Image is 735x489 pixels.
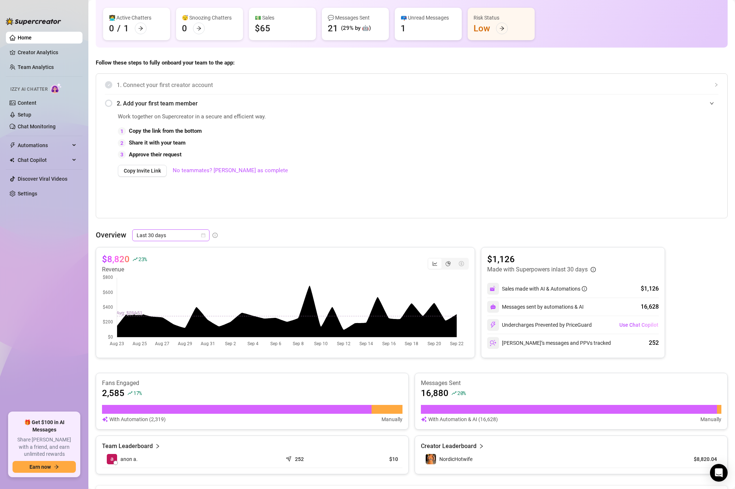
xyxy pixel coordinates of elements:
[201,233,205,237] span: calendar
[421,415,427,423] img: svg%3e
[18,112,31,118] a: Setup
[710,101,714,105] span: expanded
[105,76,718,94] div: 1. Connect your first creator account
[133,257,138,262] span: rise
[474,14,529,22] div: Risk Status
[286,454,293,462] span: send
[18,154,70,166] span: Chat Copilot
[13,436,76,458] span: Share [PERSON_NAME] with a friend, and earn unlimited rewards
[129,128,202,134] strong: Copy the link from the bottom
[255,22,270,34] div: $65
[591,267,596,272] span: info-circle
[432,261,437,266] span: line-chart
[102,265,147,274] article: Revenue
[479,442,484,451] span: right
[490,304,496,310] img: svg%3e
[683,455,717,463] article: $8,820.04
[10,142,15,148] span: thunderbolt
[118,112,553,121] span: Work together on Supercreator in a secure and efficient way.
[571,112,718,207] iframe: Adding Team Members
[13,461,76,473] button: Earn nowarrow-right
[118,139,126,147] div: 2
[328,14,383,22] div: 💬 Messages Sent
[641,302,659,311] div: 16,628
[18,100,36,106] a: Content
[120,455,138,463] span: anon a.
[487,253,596,265] article: $1,126
[649,339,659,347] div: 252
[109,22,114,34] div: 0
[105,94,718,112] div: 2. Add your first team member
[137,230,205,241] span: Last 30 days
[127,391,133,396] span: rise
[18,35,32,41] a: Home
[710,464,728,482] div: Open Intercom Messenger
[117,99,718,108] span: 2. Add your first team member
[133,389,142,396] span: 17 %
[18,124,56,129] a: Chat Monitoring
[487,319,592,331] div: Undercharges Prevented by PriceGuard
[118,150,126,159] div: 3
[381,415,402,423] article: Manually
[118,165,167,177] button: Copy Invite Link
[129,139,186,146] strong: Share it with your team
[129,151,182,158] strong: Approve their request
[439,456,472,462] span: NordicHotwife
[10,86,48,93] span: Izzy AI Chatter
[341,24,371,33] div: (29% by 🤖)
[490,285,496,292] img: svg%3e
[459,261,464,266] span: dollar-circle
[582,286,587,291] span: info-circle
[196,26,201,31] span: arrow-right
[18,191,37,197] a: Settings
[700,415,721,423] article: Manually
[124,22,129,34] div: 1
[428,415,498,423] article: With Automation & AI (16,628)
[6,18,61,25] img: logo-BBDzfeDw.svg
[490,322,496,328] img: svg%3e
[102,387,124,399] article: 2,585
[421,379,721,387] article: Messages Sent
[173,166,288,175] a: No teammates? [PERSON_NAME] as complete
[29,464,51,470] span: Earn now
[155,442,160,451] span: right
[401,22,406,34] div: 1
[13,419,76,433] span: 🎁 Get $100 in AI Messages
[457,389,466,396] span: 20 %
[487,301,584,313] div: Messages sent by automations & AI
[50,83,62,94] img: AI Chatter
[138,256,147,263] span: 23 %
[421,387,449,399] article: 16,880
[401,14,456,22] div: 📪 Unread Messages
[18,64,54,70] a: Team Analytics
[499,26,504,31] span: arrow-right
[118,127,126,135] div: 1
[10,157,14,163] img: Chat Copilot
[54,464,59,469] span: arrow-right
[619,322,658,328] span: Use Chat Copilot
[295,455,304,463] article: 252
[446,261,451,266] span: pie-chart
[619,319,659,331] button: Use Chat Copilot
[117,80,718,90] span: 1. Connect your first creator account
[109,415,166,423] article: With Automation (2,319)
[138,26,143,31] span: arrow-right
[714,83,718,87] span: collapsed
[102,379,402,387] article: Fans Engaged
[182,22,187,34] div: 0
[18,139,70,151] span: Automations
[487,265,588,274] article: Made with Superpowers in last 30 days
[102,415,108,423] img: svg%3e
[347,455,398,463] article: $10
[96,229,126,240] article: Overview
[124,168,161,174] span: Copy Invite Link
[641,284,659,293] div: $1,126
[102,442,153,451] article: Team Leaderboard
[487,337,611,349] div: [PERSON_NAME]’s messages and PPVs tracked
[18,46,77,58] a: Creator Analytics
[96,59,235,66] strong: Follow these steps to fully onboard your team to the app:
[18,176,67,182] a: Discover Viral Videos
[255,14,310,22] div: 💵 Sales
[428,258,469,270] div: segmented control
[502,285,587,293] div: Sales made with AI & Automations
